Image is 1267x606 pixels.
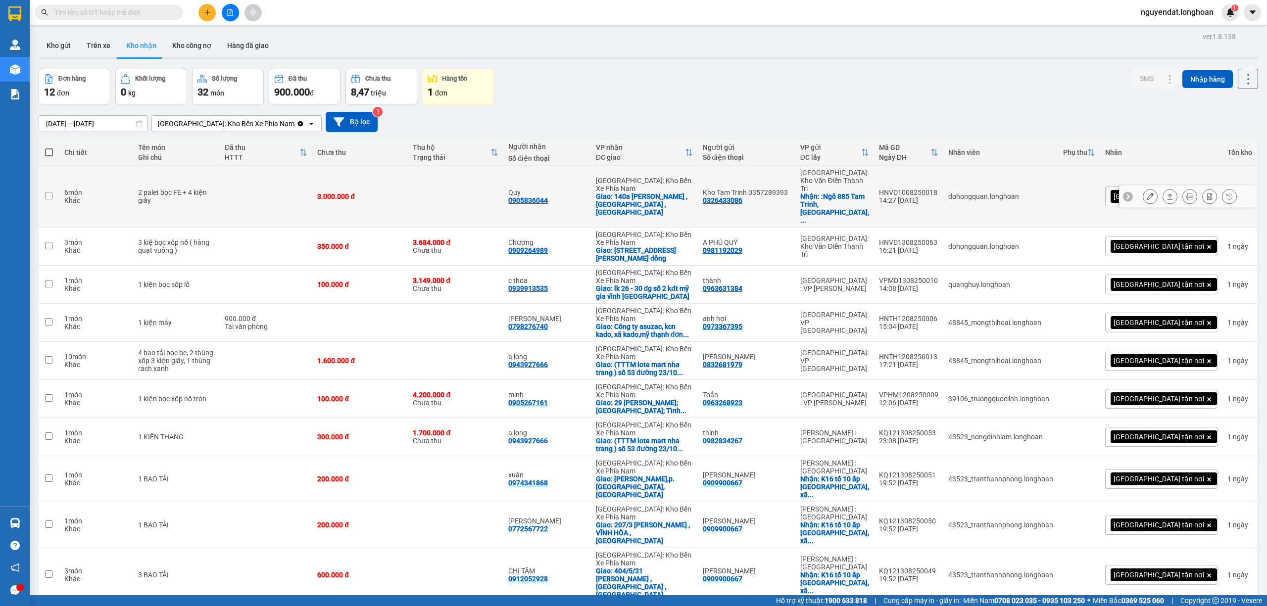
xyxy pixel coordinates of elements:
div: Khác [64,399,128,407]
div: ĐC giao [596,153,685,161]
span: caret-down [1248,8,1257,17]
div: 1 [1227,571,1252,579]
span: ... [663,591,669,599]
div: Nhận: :Ngõ 885 Tam Trinh,Yên Sở, Hoàng Mai, Hà Nôi [800,192,869,224]
div: Số điện thoại [508,154,586,162]
span: file-add [227,9,234,16]
div: HNTH1208250006 [879,315,938,323]
div: [GEOGRAPHIC_DATA]: Kho Bến Xe Phía Nam [596,345,693,361]
span: [GEOGRAPHIC_DATA] tận nơi [1114,242,1204,251]
div: Chi tiết [64,148,128,156]
div: Giao: (TTTM lote mart nha trang ) số 53 đường 23/10 phường phương sơn nha trang [596,361,693,376]
div: [GEOGRAPHIC_DATA]: Kho Văn Điển Thanh Trì [800,169,869,192]
div: Chưa thu [413,238,498,254]
div: KQ121308250050 [879,517,938,525]
span: ngày [1233,433,1248,441]
div: VPHM1208250009 [879,391,938,399]
div: 1 món [64,391,128,399]
div: ver 1.8.138 [1203,31,1236,42]
span: Miền Bắc [1093,595,1164,606]
div: Số lượng [212,75,237,82]
div: 17:21 [DATE] [879,361,938,369]
button: Nhập hàng [1182,70,1233,88]
div: 14:08 [DATE] [879,284,938,292]
sup: 3 [373,107,383,117]
div: 1 [1227,433,1252,441]
span: notification [10,563,20,572]
span: ... [683,330,689,338]
input: Tìm tên, số ĐT hoặc mã đơn [54,7,171,18]
span: ngày [1233,280,1248,288]
span: ⚪️ [1087,599,1090,603]
span: [GEOGRAPHIC_DATA] tận nơi [1114,520,1204,529]
span: 1 [428,86,433,98]
div: Giao: 140a nguyễn trãi , phước tân , nha trang [596,192,693,216]
div: [GEOGRAPHIC_DATA] : VP [PERSON_NAME] [800,277,869,292]
div: 0981192029 [703,246,742,254]
div: Sửa đơn hàng [1143,189,1158,204]
div: Đơn hàng [58,75,86,82]
div: 0832681979 [703,361,742,369]
div: 0973367395 [703,323,742,330]
div: [GEOGRAPHIC_DATA] : VP [PERSON_NAME] [800,391,869,407]
div: 0943927666 [508,437,548,445]
div: 100.000 đ [317,280,403,288]
div: anh tùng [703,353,790,361]
div: Giao: 404/5/31 LÊ HỒNG PHONG , PHƯỚC LONG , NHA TRANG [596,567,693,599]
div: Người nhận [508,142,586,150]
div: CHỊ TÂM [508,567,586,575]
span: copyright [1212,597,1219,604]
div: Hàng tồn [442,75,467,82]
div: Tên món [138,143,215,151]
div: 43523_nongdinhlam.longhoan [948,433,1053,441]
span: ... [808,491,814,499]
div: mai văn đậm [508,315,586,323]
div: ĐC lấy [800,153,861,161]
div: Quy [508,188,586,196]
div: 1 kiện bọc sốp lổ [138,280,215,288]
div: thịnh [703,429,790,437]
div: 0963268923 [703,399,742,407]
button: Bộ lọc [326,112,378,132]
img: warehouse-icon [10,518,20,528]
div: Kho Tam Trinh 0357289393 [703,188,790,196]
div: 1 món [64,315,128,323]
div: Nhãn [1105,148,1218,156]
img: warehouse-icon [10,64,20,75]
span: ... [677,369,683,376]
div: ANH BẢO [703,567,790,575]
th: Toggle SortBy [1058,140,1100,166]
div: 19:52 [DATE] [879,525,938,533]
div: Khác [64,323,128,330]
div: [GEOGRAPHIC_DATA]: Kho Bến Xe Phía Nam [596,177,693,192]
input: Select a date range. [39,116,147,132]
div: anh hợi [703,315,790,323]
div: Khác [64,284,128,292]
div: 0974341868 [508,479,548,487]
div: Giao: 207/3 BÙI HUY BÍCH , VĨNH HÒA , NHA TRANG [596,521,693,545]
div: 0798276740 [508,323,548,330]
div: 0905836044 [508,196,548,204]
div: 1 [1227,319,1252,326]
div: a long [508,353,586,361]
div: [PERSON_NAME] : [GEOGRAPHIC_DATA] [800,505,869,521]
button: Đơn hàng12đơn [39,69,110,104]
div: dohongquan.longhoan [948,192,1053,200]
button: Hàng đã giao [219,34,277,57]
span: ngày [1233,521,1248,529]
div: Khác [64,437,128,445]
div: [PERSON_NAME] : [GEOGRAPHIC_DATA] [800,459,869,475]
div: 1 món [64,429,128,437]
span: | [1171,595,1173,606]
div: ANH BẢO [703,471,790,479]
div: Đã thu [289,75,307,82]
button: Chưa thu8,47 triệu [345,69,417,104]
span: [GEOGRAPHIC_DATA] tận nơi [1114,432,1204,441]
button: SMS [1132,70,1162,88]
div: 4 bao tải bọc be, 2 thùng xốp 3 kiện giấy, 1 thùng rách xanh [138,349,215,373]
div: Giao: số 11 đường đinh tiên hoàng, đơn dương , lâm đồng [596,246,693,262]
span: message [10,585,20,595]
div: 200.000 đ [317,475,403,483]
svg: Clear value [296,120,304,128]
div: Nhân viên [948,148,1053,156]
